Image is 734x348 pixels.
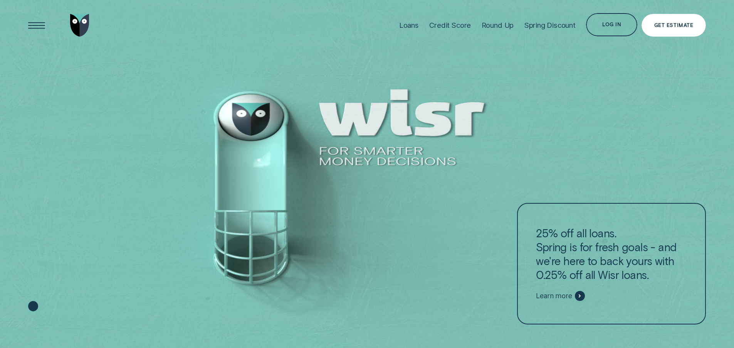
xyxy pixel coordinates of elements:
button: Open Menu [25,14,48,37]
a: 25% off all loans.Spring is for fresh goals - and we're here to back yours with 0.25% off all Wis... [517,203,706,324]
p: 25% off all loans. Spring is for fresh goals - and we're here to back yours with 0.25% off all Wi... [536,226,687,281]
img: Wisr [70,14,89,37]
a: Get Estimate [642,14,706,37]
div: Spring Discount [524,21,576,30]
span: Learn more [536,292,572,300]
button: Log in [586,13,637,36]
div: Credit Score [429,21,471,30]
div: Loans [399,21,419,30]
div: Round Up [482,21,514,30]
div: Get Estimate [654,23,693,28]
